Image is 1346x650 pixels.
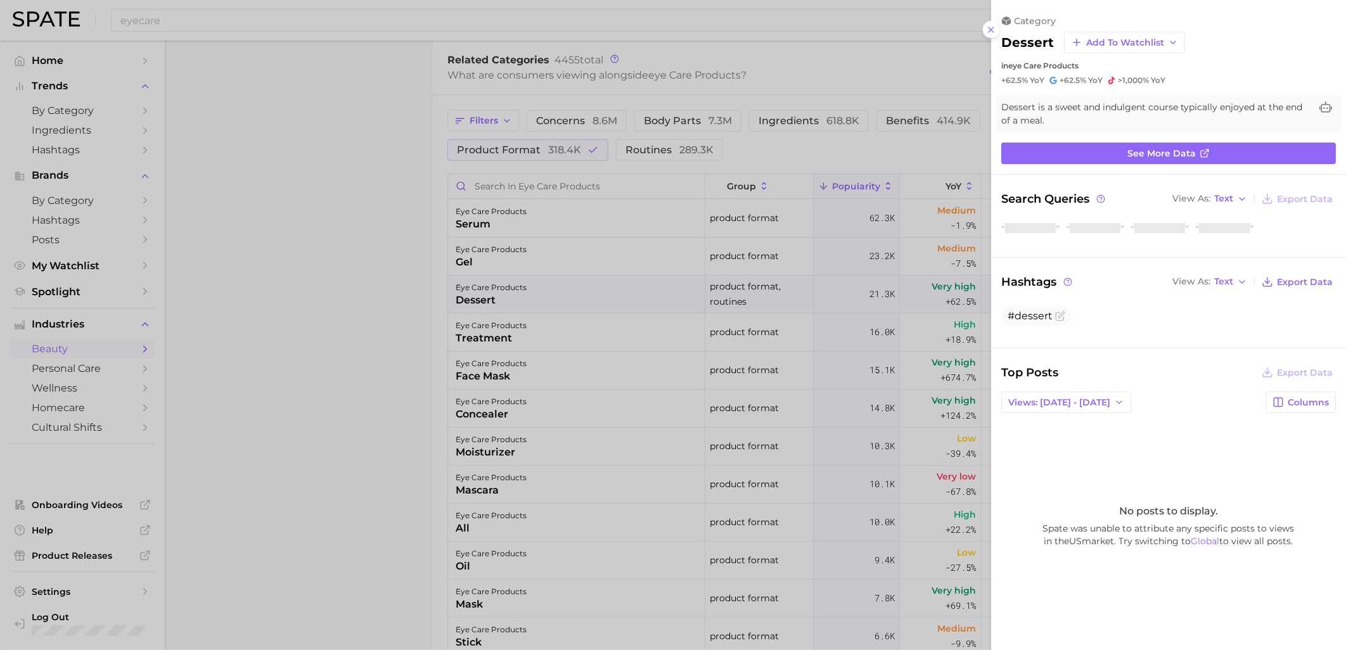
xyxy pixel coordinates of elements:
span: +62.5% [1060,75,1086,85]
span: Columns [1288,397,1329,408]
span: View As [1172,278,1210,285]
span: >1,000% [1118,75,1149,85]
span: Export Data [1277,277,1333,288]
span: Export Data [1277,194,1333,205]
span: Top Posts [1001,364,1058,381]
button: Add to Watchlist [1064,32,1185,53]
span: No posts to display. [1119,505,1218,517]
button: Flag as miscategorized or irrelevant [1055,311,1065,321]
button: Export Data [1259,364,1336,381]
span: Text [1214,278,1233,285]
span: Hashtags [1001,273,1074,291]
span: View As [1172,195,1210,202]
span: Dessert is a sweet and indulgent course typically enjoyed at the end of a meal. [1001,101,1311,127]
button: View AsText [1169,191,1250,207]
span: #dessert [1008,310,1053,322]
button: Export Data [1259,190,1336,208]
span: YoY [1088,75,1103,86]
a: Global [1191,535,1220,547]
span: See more data [1127,148,1196,159]
button: View AsText [1169,274,1250,290]
span: +62.5% [1001,75,1028,85]
button: Export Data [1259,273,1336,291]
span: YoY [1030,75,1044,86]
a: See more data [1001,143,1336,164]
span: eye care products [1008,61,1079,70]
div: in [1001,61,1336,70]
span: YoY [1151,75,1165,86]
h2: dessert [1001,35,1054,50]
span: Text [1214,195,1233,202]
span: Export Data [1277,367,1333,378]
span: Spate was unable to attribute any specific posts to views in the US market. Try switching to to v... [1001,522,1336,547]
span: Search Queries [1001,190,1107,208]
span: Add to Watchlist [1086,37,1164,48]
button: Columns [1266,392,1336,413]
button: Views: [DATE] - [DATE] [1001,392,1131,413]
span: category [1014,15,1056,27]
span: Views: [DATE] - [DATE] [1008,397,1110,408]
